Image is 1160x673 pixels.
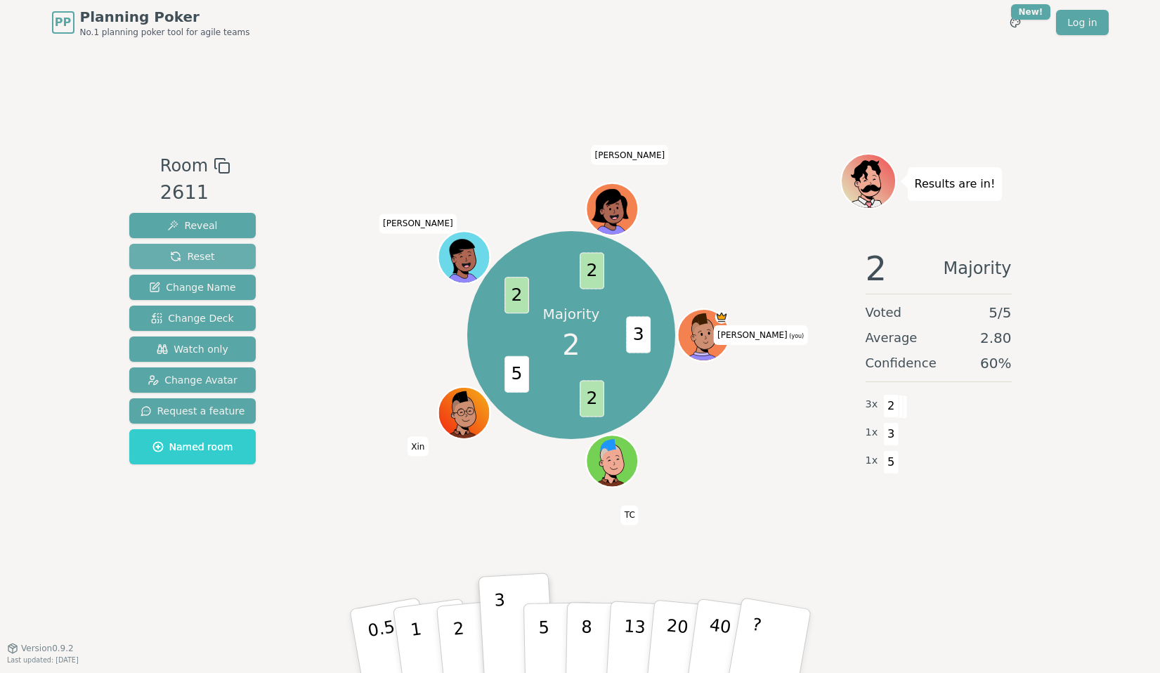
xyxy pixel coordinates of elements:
span: Change Name [149,280,235,294]
div: New! [1011,4,1051,20]
span: Click to change your name [591,145,668,164]
a: Log in [1056,10,1108,35]
span: Change Deck [151,311,233,325]
span: Named room [152,440,233,454]
button: Named room [129,429,256,464]
a: PPPlanning PokerNo.1 planning poker tool for agile teams [52,7,250,38]
span: 5 / 5 [989,303,1011,322]
span: Click to change your name [379,214,457,233]
div: 2611 [160,178,230,207]
span: Click to change your name [408,436,428,456]
span: Evan is the host [715,311,729,324]
span: Reveal [167,218,217,233]
span: 2 [504,277,529,314]
button: New! [1003,10,1028,35]
span: 5 [504,356,529,393]
span: Click to change your name [714,325,807,345]
span: 2 [562,324,580,366]
span: 2 [883,394,899,418]
span: Planning Poker [80,7,250,27]
span: Change Avatar [148,373,237,387]
button: Click to change your avatar [679,311,729,360]
span: Reset [170,249,214,263]
span: Average [866,328,918,348]
span: 2 [580,381,604,417]
span: No.1 planning poker tool for agile teams [80,27,250,38]
span: 2 [866,251,887,285]
span: 3 [883,422,899,446]
button: Change Deck [129,306,256,331]
span: Voted [866,303,902,322]
span: 5 [883,450,899,474]
span: PP [55,14,71,31]
span: 3 [626,317,651,353]
span: Watch only [157,342,228,356]
button: Watch only [129,336,256,362]
span: 1 x [866,425,878,440]
span: (you) [788,333,804,339]
span: Last updated: [DATE] [7,656,79,664]
span: 2.80 [980,328,1012,348]
span: Request a feature [141,404,245,418]
span: 3 x [866,397,878,412]
p: Results are in! [915,174,996,194]
span: 2 [580,253,604,289]
button: Reveal [129,213,256,238]
p: Majority [543,304,600,324]
span: 60 % [980,353,1011,373]
span: Version 0.9.2 [21,643,74,654]
span: Room [160,153,208,178]
button: Request a feature [129,398,256,424]
button: Change Avatar [129,367,256,393]
span: Confidence [866,353,937,373]
button: Version0.9.2 [7,643,74,654]
button: Reset [129,244,256,269]
button: Change Name [129,275,256,300]
span: Majority [944,251,1012,285]
span: 1 x [866,453,878,469]
p: 3 [493,590,509,667]
span: Click to change your name [621,505,639,525]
